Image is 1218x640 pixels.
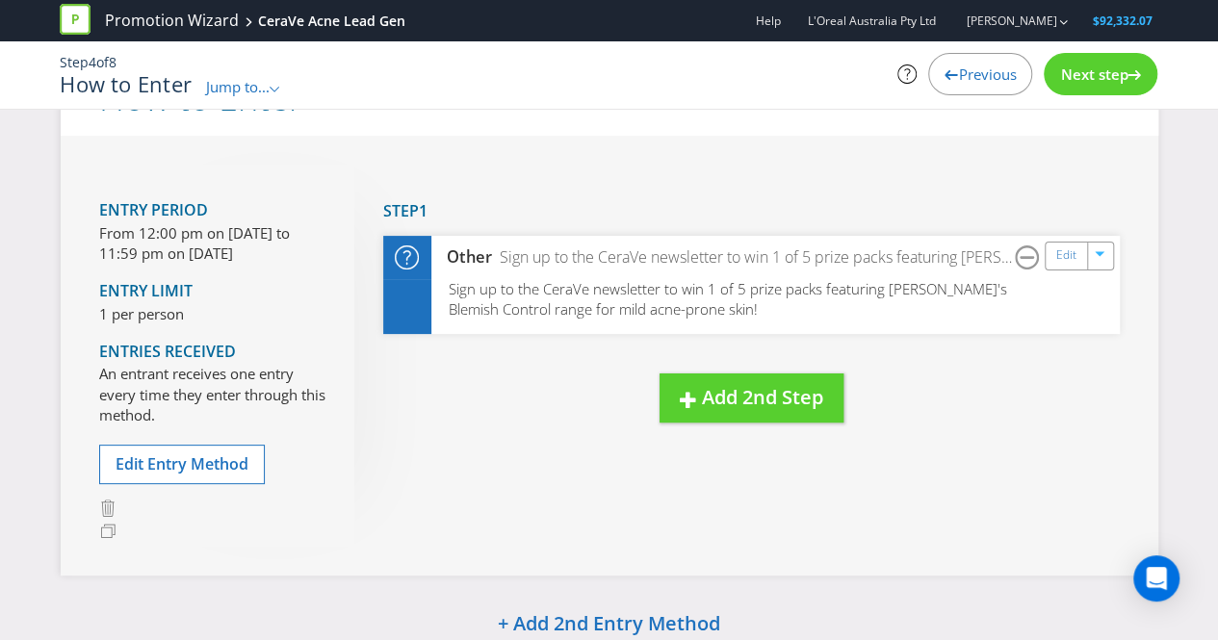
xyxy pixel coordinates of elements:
[807,13,935,29] span: L'Oreal Australia Pty Ltd
[946,13,1056,29] a: [PERSON_NAME]
[755,13,780,29] a: Help
[116,453,248,474] span: Edit Entry Method
[99,304,325,324] p: 1 per person
[89,53,96,71] span: 4
[1133,555,1179,602] div: Open Intercom Messenger
[105,10,239,32] a: Promotion Wizard
[958,64,1016,84] span: Previous
[1060,64,1127,84] span: Next step
[99,223,325,265] p: From 12:00 pm on [DATE] to 11:59 pm on [DATE]
[449,279,1007,319] span: Sign up to the CeraVe newsletter to win 1 of 5 prize packs featuring [PERSON_NAME]'s Blemish Cont...
[99,199,208,220] span: Entry Period
[99,344,325,361] h4: Entries Received
[431,246,493,269] div: Other
[99,364,325,425] p: An entrant receives one entry every time they enter through this method.
[702,384,823,410] span: Add 2nd Step
[492,246,1015,269] div: Sign up to the CeraVe newsletter to win 1 of 5 prize packs featuring [PERSON_NAME]'s Blemish Cont...
[498,610,720,636] span: + Add 2nd Entry Method
[383,200,419,221] span: Step
[99,280,193,301] span: Entry Limit
[1056,244,1076,267] a: Edit
[419,200,428,221] span: 1
[99,445,265,484] button: Edit Entry Method
[96,53,109,71] span: of
[660,373,843,422] button: Add 2nd Step
[109,53,117,71] span: 8
[1092,13,1152,29] span: $92,332.07
[60,72,192,95] h1: How to Enter
[60,53,89,71] span: Step
[206,77,270,96] span: Jump to...
[258,12,405,31] div: CeraVe Acne Lead Gen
